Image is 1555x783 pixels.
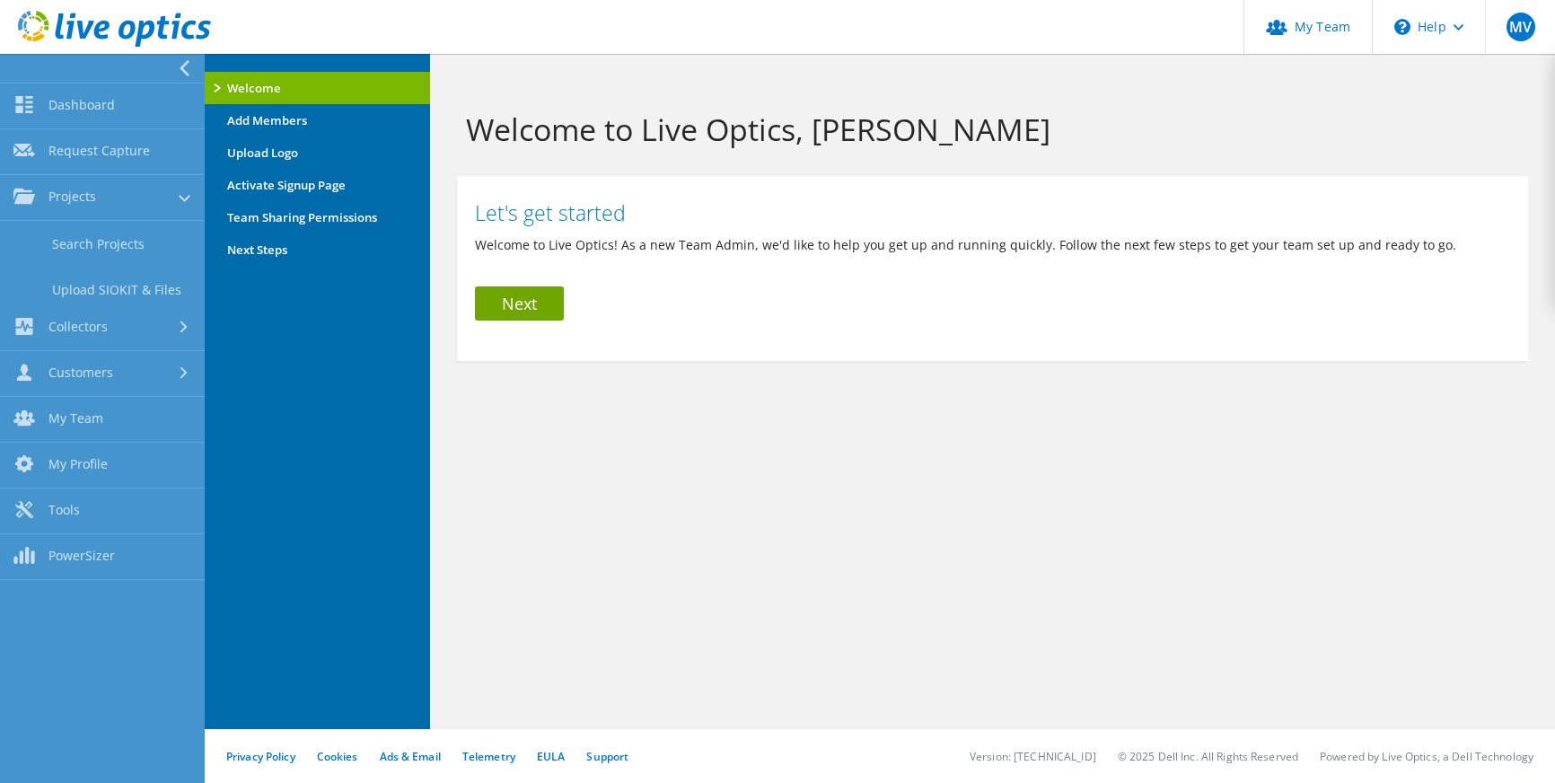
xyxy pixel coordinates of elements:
[205,136,430,169] li: Upload Logo
[466,110,1510,148] h1: Welcome to Live Optics, [PERSON_NAME]
[462,749,515,764] a: Telemetry
[205,72,430,104] li: Welcome
[537,749,565,764] a: EULA
[205,104,430,136] li: Add Members
[586,749,628,764] a: Support
[205,201,430,233] li: Team Sharing Permissions
[1394,19,1410,35] svg: \n
[475,203,1510,223] h2: Let's get started
[380,749,441,764] a: Ads & Email
[205,233,430,266] li: Next Steps
[226,749,295,764] a: Privacy Policy
[1320,749,1533,764] li: Powered by Live Optics, a Dell Technology
[1507,13,1535,41] span: MV
[205,169,430,201] li: Activate Signup Page
[317,749,358,764] a: Cookies
[1118,749,1298,764] li: © 2025 Dell Inc. All Rights Reserved
[475,286,564,321] a: Next
[970,749,1096,764] li: Version: [TECHNICAL_ID]
[475,235,1510,255] p: Welcome to Live Optics! As a new Team Admin, we'd like to help you get up and running quickly. Fo...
